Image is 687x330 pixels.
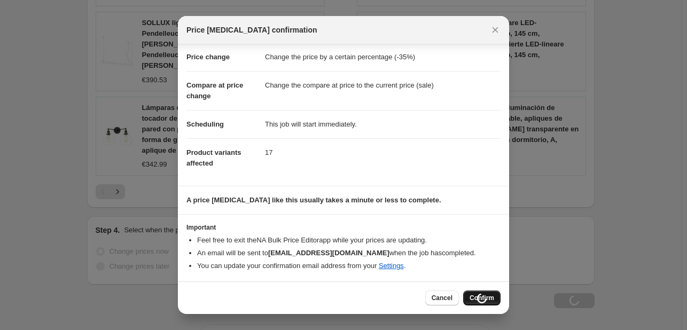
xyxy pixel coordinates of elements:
[488,22,503,37] button: Close
[425,290,459,305] button: Cancel
[186,25,317,35] span: Price [MEDICAL_DATA] confirmation
[265,138,501,167] dd: 17
[197,235,501,246] li: Feel free to exit the NA Bulk Price Editor app while your prices are updating.
[186,148,241,167] span: Product variants affected
[265,43,501,71] dd: Change the price by a certain percentage (-35%)
[379,262,404,270] a: Settings
[265,110,501,138] dd: This job will start immediately.
[265,71,501,99] dd: Change the compare at price to the current price (sale)
[186,196,441,204] b: A price [MEDICAL_DATA] like this usually takes a minute or less to complete.
[186,223,501,232] h3: Important
[186,53,230,61] span: Price change
[186,120,224,128] span: Scheduling
[197,248,501,258] li: An email will be sent to when the job has completed .
[197,261,501,271] li: You can update your confirmation email address from your .
[186,81,243,100] span: Compare at price change
[268,249,389,257] b: [EMAIL_ADDRESS][DOMAIN_NAME]
[432,294,452,302] span: Cancel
